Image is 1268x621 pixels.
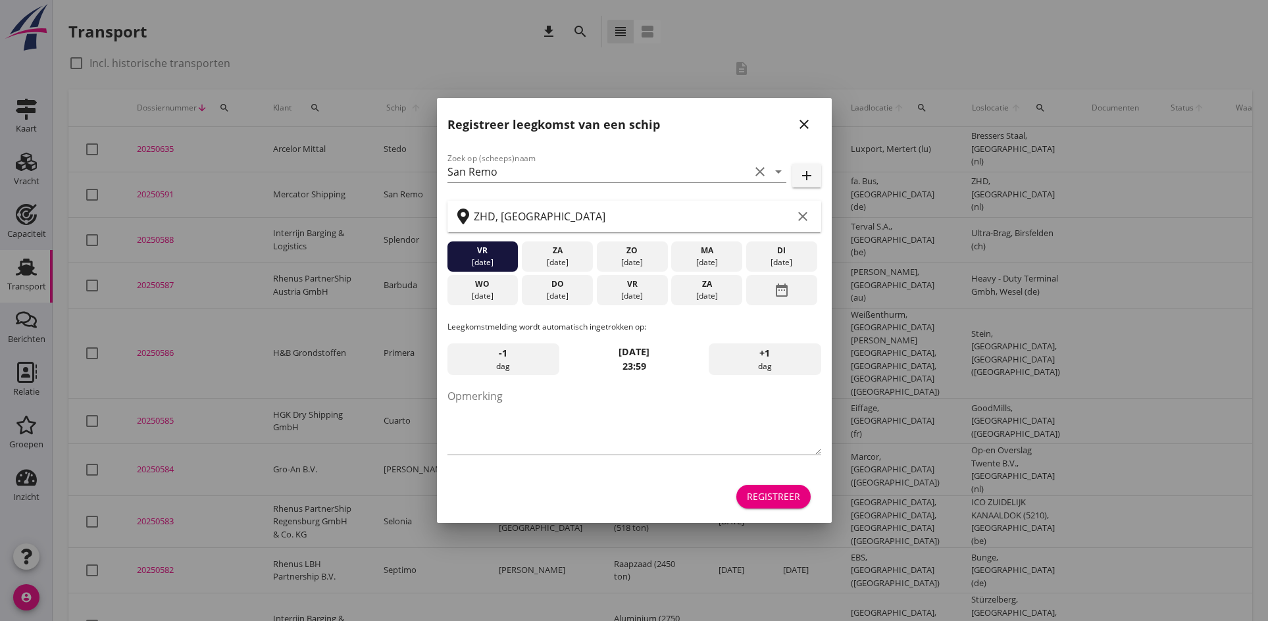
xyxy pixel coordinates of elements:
div: [DATE] [674,257,739,268]
div: [DATE] [674,290,739,302]
i: arrow_drop_down [771,164,786,180]
div: [DATE] [450,257,515,268]
input: Zoek op terminal of plaats [474,206,792,227]
strong: [DATE] [619,345,649,358]
i: date_range [774,278,790,302]
div: za [674,278,739,290]
div: Registreer [747,489,800,503]
button: Registreer [736,485,811,509]
div: di [749,245,814,257]
span: -1 [499,346,507,360]
div: vr [599,278,664,290]
div: za [525,245,590,257]
strong: 23:59 [622,360,646,372]
div: [DATE] [599,257,664,268]
span: +1 [759,346,770,360]
div: [DATE] [525,257,590,268]
div: dag [709,343,821,375]
textarea: Opmerking [447,385,821,455]
div: [DATE] [525,290,590,302]
i: clear [752,164,768,180]
div: zo [599,245,664,257]
div: [DATE] [599,290,664,302]
i: clear [795,209,811,224]
div: [DATE] [450,290,515,302]
div: do [525,278,590,290]
div: [DATE] [749,257,814,268]
i: add [799,168,815,184]
div: vr [450,245,515,257]
div: wo [450,278,515,290]
div: ma [674,245,739,257]
i: close [796,116,812,132]
h2: Registreer leegkomst van een schip [447,116,660,134]
div: dag [447,343,559,375]
input: Zoek op (scheeps)naam [447,161,749,182]
p: Leegkomstmelding wordt automatisch ingetrokken op: [447,321,821,333]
